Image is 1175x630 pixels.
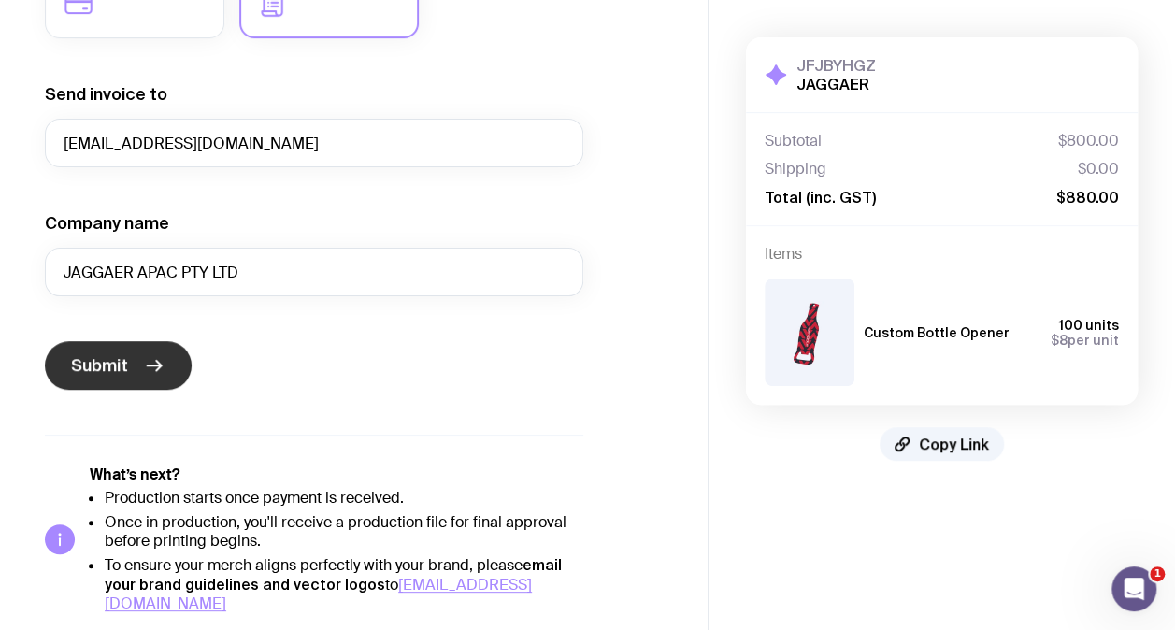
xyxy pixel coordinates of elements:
[105,555,583,613] li: To ensure your merch aligns perfectly with your brand, please to
[105,575,532,613] a: [EMAIL_ADDRESS][DOMAIN_NAME]
[1051,333,1068,348] span: $8
[105,513,583,551] li: Once in production, you'll receive a production file for final approval before printing begins.
[1051,333,1119,348] span: per unit
[1059,318,1119,333] span: 100 units
[1056,188,1119,207] span: $880.00
[765,245,1119,264] h4: Items
[765,132,822,150] span: Subtotal
[45,212,169,235] label: Company name
[90,465,583,484] h5: What’s next?
[864,325,1010,340] h3: Custom Bottle Opener
[880,427,1004,461] button: Copy Link
[796,56,876,75] h3: JFJBYHGZ
[45,119,583,167] input: accounts@company.com
[45,83,167,106] label: Send invoice to
[1078,160,1119,179] span: $0.00
[1111,566,1156,611] iframe: Intercom live chat
[1150,566,1165,581] span: 1
[71,354,128,377] span: Submit
[105,489,583,508] li: Production starts once payment is received.
[765,160,826,179] span: Shipping
[45,341,192,390] button: Submit
[45,248,583,296] input: Your company name
[796,75,876,93] h2: JAGGAER
[919,435,989,453] span: Copy Link
[1058,132,1119,150] span: $800.00
[765,188,876,207] span: Total (inc. GST)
